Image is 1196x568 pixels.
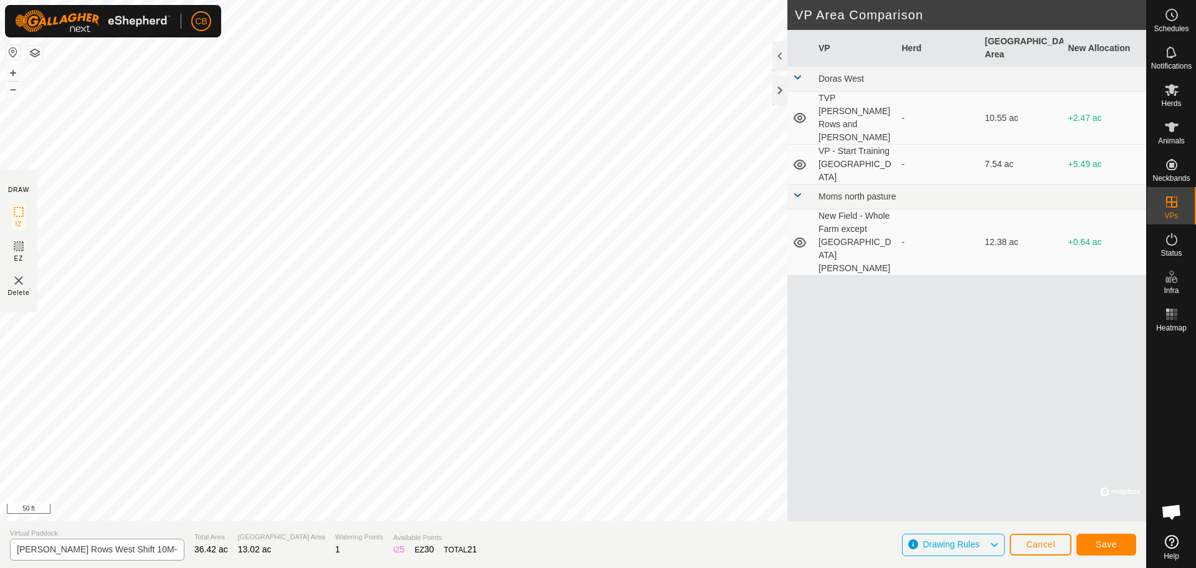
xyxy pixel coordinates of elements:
[6,65,21,80] button: +
[8,185,29,195] div: DRAW
[467,544,477,554] span: 21
[1153,493,1190,531] div: Open chat
[980,92,1063,145] td: 10.55 ac
[393,532,477,543] span: Available Points
[424,544,434,554] span: 30
[1063,145,1147,185] td: +5.49 ac
[1158,137,1185,145] span: Animals
[1160,249,1182,257] span: Status
[1010,534,1071,556] button: Cancel
[6,45,21,60] button: Reset Map
[795,7,1146,22] h2: VP Area Comparison
[819,74,864,84] span: Doras West
[415,543,434,556] div: EZ
[1164,212,1178,219] span: VPs
[980,145,1063,185] td: 7.54 ac
[400,544,405,554] span: 5
[27,46,42,60] button: Map Layers
[6,82,21,97] button: –
[11,273,26,288] img: VP
[1151,62,1192,70] span: Notifications
[923,539,979,549] span: Drawing Rules
[1164,552,1179,560] span: Help
[194,544,228,554] span: 36.42 ac
[980,209,1063,276] td: 12.38 ac
[902,112,975,125] div: -
[1161,100,1181,107] span: Herds
[524,504,571,516] a: Privacy Policy
[10,528,184,539] span: Virtual Paddock
[393,543,404,556] div: IZ
[980,30,1063,67] th: [GEOGRAPHIC_DATA] Area
[8,288,30,297] span: Delete
[16,219,22,229] span: IZ
[444,543,477,556] div: TOTAL
[1096,539,1117,549] span: Save
[1026,539,1055,549] span: Cancel
[902,158,975,171] div: -
[1063,92,1147,145] td: +2.47 ac
[1147,530,1196,565] a: Help
[1063,209,1147,276] td: +0.64 ac
[194,532,228,542] span: Total Area
[335,544,340,554] span: 1
[814,209,897,276] td: New Field - Whole Farm except [GEOGRAPHIC_DATA][PERSON_NAME]
[335,532,383,542] span: Watering Points
[1076,534,1136,556] button: Save
[819,191,896,201] span: Moms north pasture
[238,532,325,542] span: [GEOGRAPHIC_DATA] Area
[814,92,897,145] td: TVP [PERSON_NAME] Rows and [PERSON_NAME]
[14,254,24,263] span: EZ
[897,30,980,67] th: Herd
[814,30,897,67] th: VP
[238,544,272,554] span: 13.02 ac
[1164,287,1179,294] span: Infra
[586,504,622,516] a: Contact Us
[195,15,207,28] span: CB
[902,236,975,249] div: -
[1063,30,1147,67] th: New Allocation
[1154,25,1189,32] span: Schedules
[15,10,171,32] img: Gallagher Logo
[814,145,897,185] td: VP - Start Training [GEOGRAPHIC_DATA]
[1156,324,1187,332] span: Heatmap
[1152,175,1190,182] span: Neckbands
